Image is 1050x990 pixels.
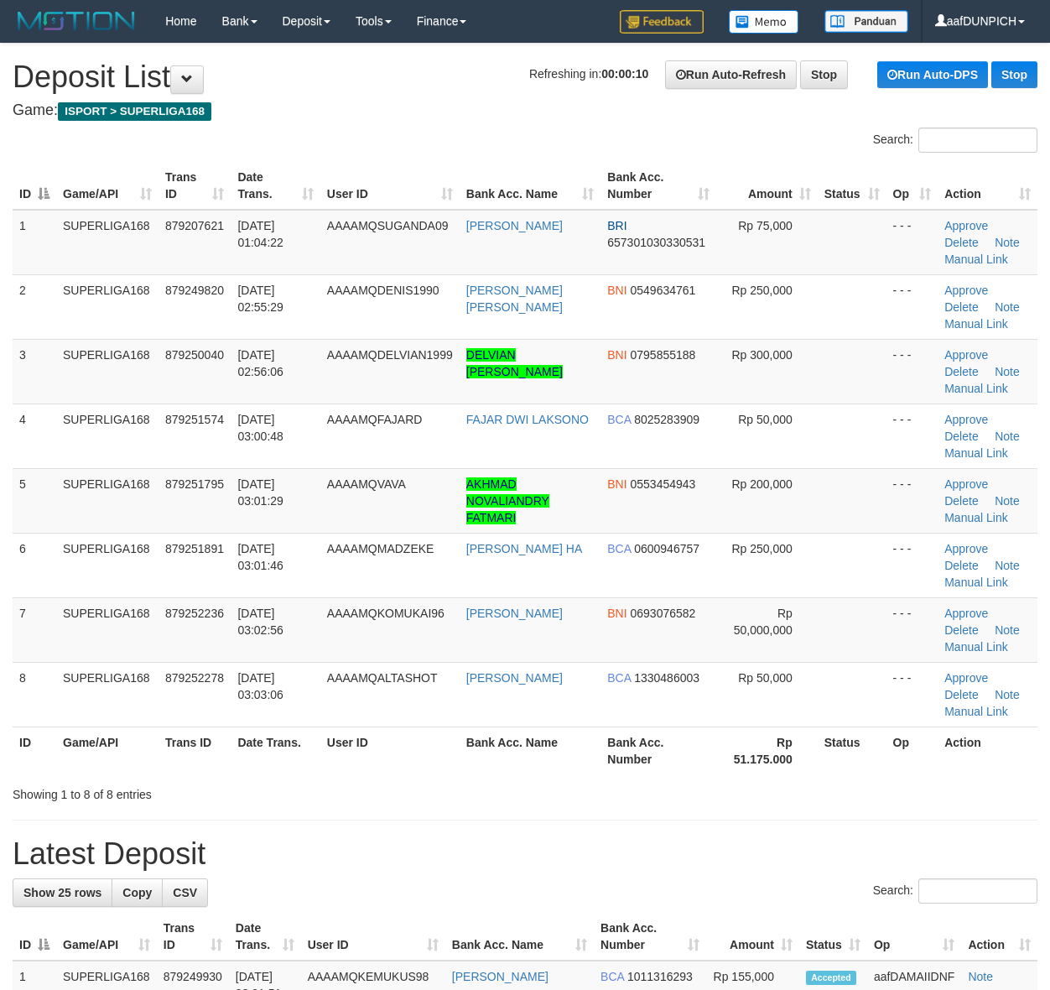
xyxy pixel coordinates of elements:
[13,597,56,662] td: 7
[944,284,988,297] a: Approve
[529,67,648,81] span: Refreshing in:
[886,662,938,727] td: - - -
[229,913,301,961] th: Date Trans.: activate to sort column ascending
[112,878,163,907] a: Copy
[620,10,704,34] img: Feedback.jpg
[237,219,283,249] span: [DATE] 01:04:22
[806,971,856,985] span: Accepted
[327,284,439,297] span: AAAAMQDENIS1990
[165,219,224,232] span: 879207621
[731,284,792,297] span: Rp 250,000
[601,67,648,81] strong: 00:00:10
[13,468,56,533] td: 5
[607,348,626,362] span: BNI
[607,236,705,249] span: Copy 657301030330531 to clipboard
[738,219,793,232] span: Rp 75,000
[56,533,159,597] td: SUPERLIGA168
[466,607,563,620] a: [PERSON_NAME]
[56,162,159,210] th: Game/API: activate to sort column ascending
[944,542,988,555] a: Approve
[944,430,978,443] a: Delete
[600,970,624,983] span: BCA
[944,688,978,701] a: Delete
[886,468,938,533] td: - - -
[165,284,224,297] span: 879249820
[886,533,938,597] td: - - -
[716,727,818,774] th: Rp 51.175.000
[607,477,626,491] span: BNI
[56,404,159,468] td: SUPERLIGA168
[13,8,140,34] img: MOTION_logo.png
[56,913,157,961] th: Game/API: activate to sort column ascending
[877,61,988,88] a: Run Auto-DPS
[607,284,626,297] span: BNI
[56,597,159,662] td: SUPERLIGA168
[995,623,1020,637] a: Note
[157,913,229,961] th: Trans ID: activate to sort column ascending
[873,878,1037,904] label: Search:
[729,10,799,34] img: Button%20Memo.svg
[944,607,988,620] a: Approve
[634,542,699,555] span: Copy 0600946757 to clipboard
[165,413,224,426] span: 879251574
[327,671,438,685] span: AAAAMQALTASHOT
[886,339,938,404] td: - - -
[995,236,1020,249] a: Note
[886,727,938,774] th: Op
[944,219,988,232] a: Approve
[886,274,938,339] td: - - -
[13,102,1037,119] h4: Game:
[631,348,696,362] span: Copy 0795855188 to clipboard
[13,533,56,597] td: 6
[938,162,1037,210] th: Action: activate to sort column ascending
[799,913,867,961] th: Status: activate to sort column ascending
[159,727,231,774] th: Trans ID
[327,542,434,555] span: AAAAMQMADZEKE
[56,727,159,774] th: Game/API
[159,162,231,210] th: Trans ID: activate to sort column ascending
[818,162,886,210] th: Status: activate to sort column ascending
[56,210,159,275] td: SUPERLIGA168
[995,365,1020,378] a: Note
[460,162,601,210] th: Bank Acc. Name: activate to sort column ascending
[231,162,320,210] th: Date Trans.: activate to sort column ascending
[631,607,696,620] span: Copy 0693076582 to clipboard
[13,404,56,468] td: 4
[944,348,988,362] a: Approve
[165,607,224,620] span: 879252236
[731,477,792,491] span: Rp 200,000
[13,339,56,404] td: 3
[734,607,793,637] span: Rp 50,000,000
[991,61,1037,88] a: Stop
[886,210,938,275] td: - - -
[237,284,283,314] span: [DATE] 02:55:29
[607,607,626,620] span: BNI
[995,430,1020,443] a: Note
[320,162,460,210] th: User ID: activate to sort column ascending
[918,128,1037,153] input: Search:
[13,274,56,339] td: 2
[56,662,159,727] td: SUPERLIGA168
[631,284,696,297] span: Copy 0549634761 to clipboard
[944,413,988,426] a: Approve
[327,219,449,232] span: AAAAMQSUGANDA09
[944,640,1008,654] a: Manual Link
[944,236,978,249] a: Delete
[165,671,224,685] span: 879252278
[886,162,938,210] th: Op: activate to sort column ascending
[13,662,56,727] td: 8
[320,727,460,774] th: User ID
[466,284,563,314] a: [PERSON_NAME] [PERSON_NAME]
[665,60,797,89] a: Run Auto-Refresh
[327,477,406,491] span: AAAAMQVAVA
[13,727,56,774] th: ID
[944,382,1008,395] a: Manual Link
[466,219,563,232] a: [PERSON_NAME]
[13,837,1037,871] h1: Latest Deposit
[23,886,101,899] span: Show 25 rows
[466,348,563,378] a: DELVIAN [PERSON_NAME]
[327,607,444,620] span: AAAAMQKOMUKAI96
[800,60,848,89] a: Stop
[607,413,631,426] span: BCA
[944,446,1008,460] a: Manual Link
